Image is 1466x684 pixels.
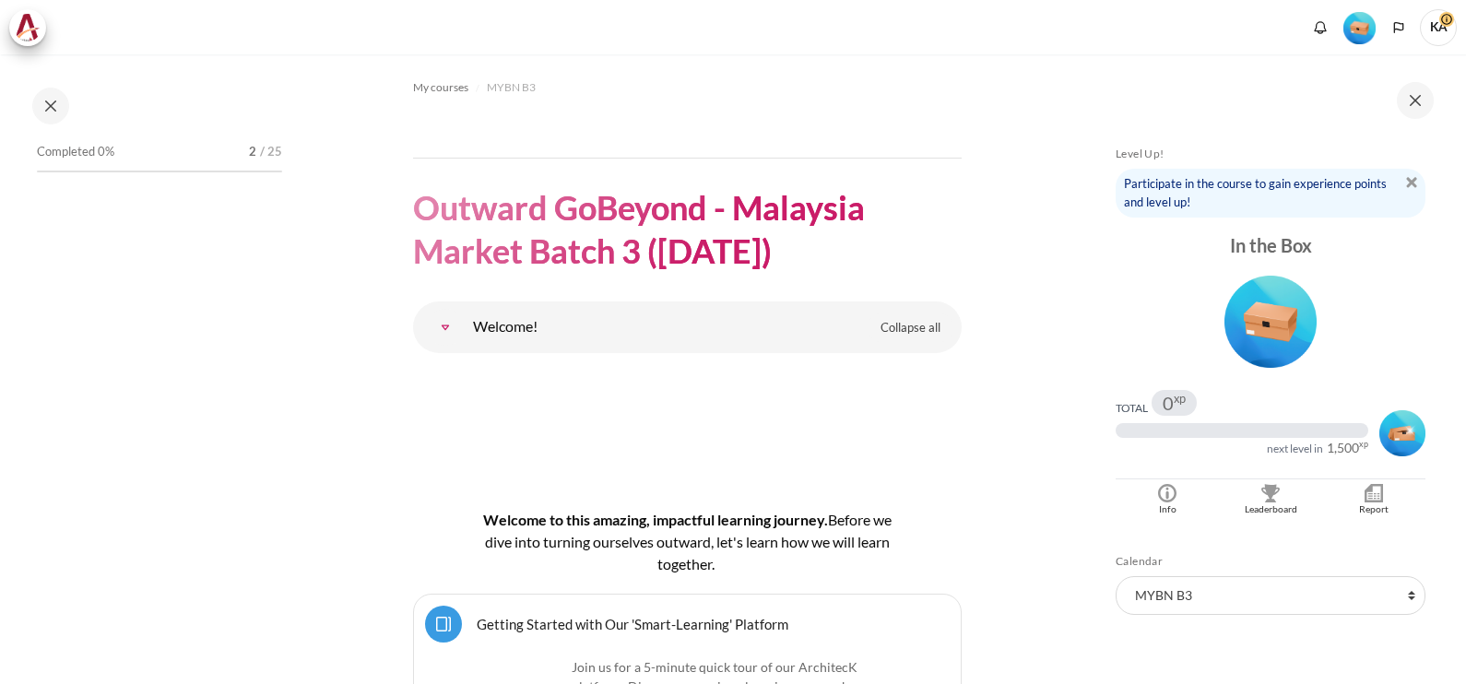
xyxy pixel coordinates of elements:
[1224,276,1317,368] img: Level #1
[485,511,892,572] span: efore we dive into turning ourselves outward, let's learn how we will learn together.
[1120,502,1214,517] div: Info
[828,511,837,528] span: B
[1219,479,1322,517] a: Leaderboard
[487,77,536,99] a: MYBN B3
[1406,173,1417,188] a: Dismiss notice
[15,14,41,41] img: Architeck
[1224,502,1318,517] div: Leaderboard
[1327,442,1359,454] span: 1,500
[1343,12,1376,44] img: Level #1
[867,313,954,344] a: Collapse all
[413,73,962,102] nav: Navigation bar
[487,79,536,96] span: MYBN B3
[881,319,940,337] span: Collapse all
[1116,232,1425,258] div: In the Box
[1116,169,1425,218] div: Participate in the course to gain experience points and level up!
[9,9,55,46] a: Architeck Architeck
[1385,14,1413,41] button: Languages
[249,143,256,161] span: 2
[1116,554,1425,569] h5: Calendar
[1267,442,1323,456] div: next level in
[1327,502,1421,517] div: Report
[1406,177,1417,188] img: Dismiss notice
[1163,394,1174,412] span: 0
[37,143,114,161] span: Completed 0%
[1306,14,1334,41] div: Show notification window with no new notifications
[37,139,282,191] a: Completed 0% 2 / 25
[1163,394,1186,412] div: 0
[1359,442,1368,447] span: xp
[1322,479,1425,517] a: Report
[477,615,788,632] a: Getting Started with Our 'Smart-Learning' Platform
[1379,410,1425,456] img: Level #2
[1116,401,1148,416] div: Total
[1343,10,1376,44] div: Level #1
[413,77,468,99] a: My courses
[1116,269,1425,368] div: Level #1
[427,309,464,346] a: Welcome!
[1379,407,1425,456] div: Level #2
[1336,10,1383,44] a: Level #1
[1116,479,1219,517] a: Info
[1420,9,1457,46] a: User menu
[1116,147,1425,161] h5: Level Up!
[1420,9,1457,46] span: KA
[472,509,903,575] h4: Welcome to this amazing, impactful learning journey.
[413,186,962,273] h1: Outward GoBeyond - Malaysia Market Batch 3 ([DATE])
[260,143,282,161] span: / 25
[413,79,468,96] span: My courses
[1174,395,1186,402] span: xp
